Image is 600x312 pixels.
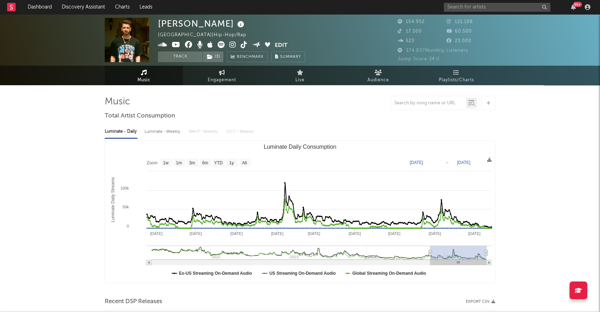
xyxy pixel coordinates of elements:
[398,48,468,53] span: 374.837 Monthly Listeners
[447,39,471,43] span: 23.000
[280,55,301,59] span: Summary
[466,300,495,304] button: Export CSV
[271,231,283,236] text: [DATE]
[444,3,550,12] input: Search for artists
[339,66,417,85] a: Audience
[417,66,495,85] a: Playlists/Charts
[410,160,423,165] text: [DATE]
[202,160,208,165] text: 6m
[349,231,361,236] text: [DATE]
[105,126,137,138] div: Luminate - Daily
[137,76,151,84] span: Music
[120,186,129,190] text: 100k
[391,100,466,106] input: Search by song name or URL
[468,231,481,236] text: [DATE]
[150,231,163,236] text: [DATE]
[144,126,182,138] div: Luminate - Weekly
[147,160,158,165] text: Zoom
[122,205,129,209] text: 50k
[439,76,474,84] span: Playlists/Charts
[352,271,426,276] text: Global Streaming On-Demand Audio
[398,29,422,34] span: 17.500
[208,76,236,84] span: Engagement
[237,53,264,61] span: Benchmark
[227,51,268,62] a: Benchmark
[105,66,183,85] a: Music
[105,112,175,120] span: Total Artist Consumption
[127,224,129,228] text: 0
[190,231,202,236] text: [DATE]
[295,76,305,84] span: Live
[571,4,576,10] button: 99+
[398,57,440,61] span: Jump Score: 34.0
[179,271,252,276] text: Ex-US Streaming On-Demand Audio
[229,160,234,165] text: 1y
[429,231,441,236] text: [DATE]
[261,66,339,85] a: Live
[105,297,162,306] span: Recent DSP Releases
[264,144,337,150] text: Luminate Daily Consumption
[163,160,169,165] text: 1w
[445,160,449,165] text: →
[158,31,255,39] div: [GEOGRAPHIC_DATA] | Hip-Hop/Rap
[269,271,336,276] text: US Streaming On-Demand Audio
[573,2,582,7] div: 99 +
[398,20,425,24] span: 154.952
[176,160,182,165] text: 1m
[447,29,472,34] span: 60.500
[105,141,495,283] svg: Luminate Daily Consumption
[230,231,243,236] text: [DATE]
[158,18,246,29] div: [PERSON_NAME]
[367,76,389,84] span: Audience
[242,160,247,165] text: All
[388,231,400,236] text: [DATE]
[203,51,223,62] button: (3)
[110,177,115,222] text: Luminate Daily Streams
[158,51,202,62] button: Track
[183,66,261,85] a: Engagement
[447,20,473,24] span: 121.108
[189,160,195,165] text: 3m
[308,231,320,236] text: [DATE]
[214,160,223,165] text: YTD
[398,39,414,43] span: 523
[202,51,224,62] span: ( 3 )
[275,41,288,50] button: Edit
[271,51,305,62] button: Summary
[457,160,470,165] text: [DATE]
